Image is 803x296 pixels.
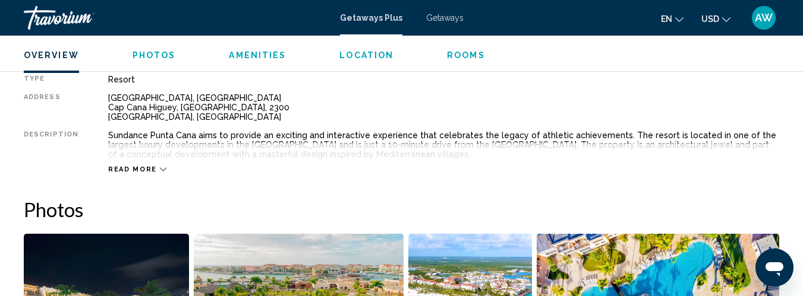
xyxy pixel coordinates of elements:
[133,50,176,61] button: Photos
[24,93,78,122] div: Address
[447,50,485,61] button: Rooms
[108,93,779,122] div: [GEOGRAPHIC_DATA], [GEOGRAPHIC_DATA] Cap Cana Higuey, [GEOGRAPHIC_DATA], 2300 [GEOGRAPHIC_DATA], ...
[755,12,773,24] span: AW
[748,5,779,30] button: User Menu
[133,50,176,60] span: Photos
[701,14,719,24] span: USD
[24,131,78,159] div: Description
[108,165,166,174] button: Read more
[24,75,78,84] div: Type
[229,50,286,60] span: Amenities
[661,14,672,24] span: en
[447,50,485,60] span: Rooms
[108,75,779,84] div: Resort
[24,6,328,30] a: Travorium
[108,131,779,159] div: Sundance Punta Cana aims to provide an exciting and interactive experience that celebrates the le...
[339,50,393,60] span: Location
[661,10,684,27] button: Change language
[24,198,779,221] h2: Photos
[24,50,79,60] span: Overview
[340,13,402,23] a: Getaways Plus
[229,50,286,61] button: Amenities
[755,249,793,287] iframe: Button to launch messaging window
[701,10,730,27] button: Change currency
[426,13,464,23] a: Getaways
[24,50,79,61] button: Overview
[108,165,157,173] span: Read more
[339,50,393,61] button: Location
